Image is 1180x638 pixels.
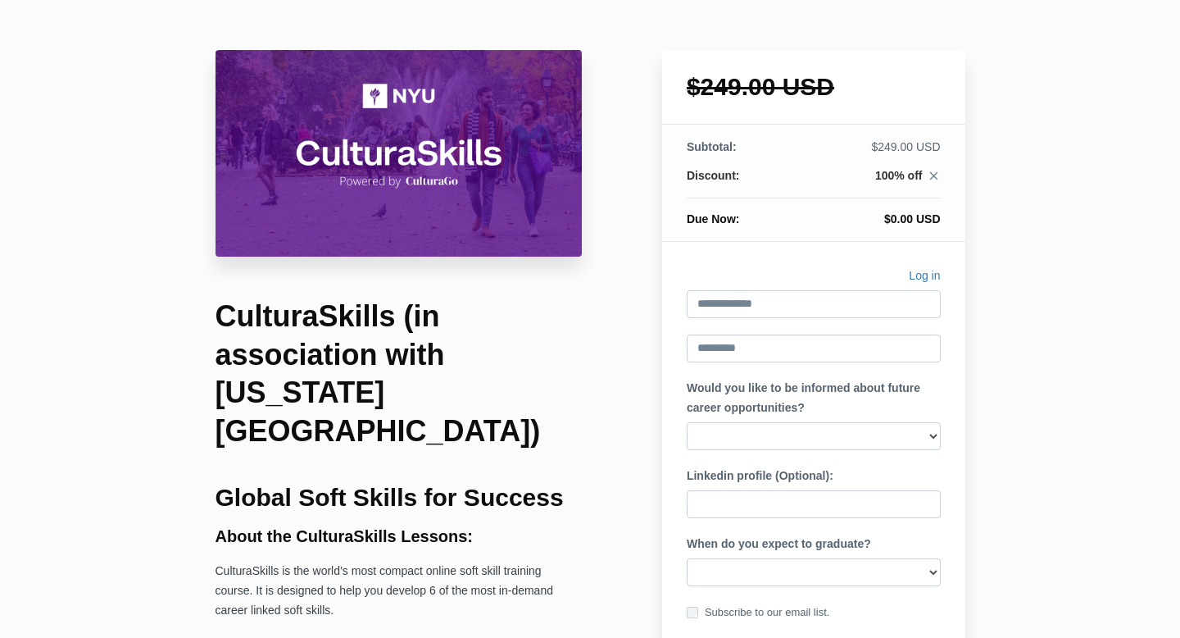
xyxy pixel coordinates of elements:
span: 100% off [875,169,923,182]
a: Log in [909,267,940,290]
b: Global Soft Skills for Success [216,484,564,511]
input: Subscribe to our email list. [687,607,698,618]
img: 31710be-8b5f-527-66b4-0ce37cce11c4_CulturaSkills_NYU_Course_Header_Image.png [216,50,583,257]
label: Would you like to be informed about future career opportunities? [687,379,941,418]
td: $249.00 USD [796,139,940,167]
h1: CulturaSkills (in association with [US_STATE][GEOGRAPHIC_DATA]) [216,298,583,451]
span: CulturaSkills is the world’s most compact online soft skill training course. It is designed to he... [216,564,553,617]
th: Due Now: [687,198,796,228]
span: Subtotal: [687,140,737,153]
label: Subscribe to our email list. [687,604,829,622]
i: close [927,169,941,183]
label: When do you expect to graduate? [687,535,871,554]
label: Linkedin profile (Optional): [687,467,833,486]
span: $0.00 USD [884,212,940,226]
h1: $249.00 USD [687,75,941,99]
h3: About the CulturaSkills Lessons: [216,527,583,545]
th: Discount: [687,167,796,198]
a: close [923,169,941,187]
